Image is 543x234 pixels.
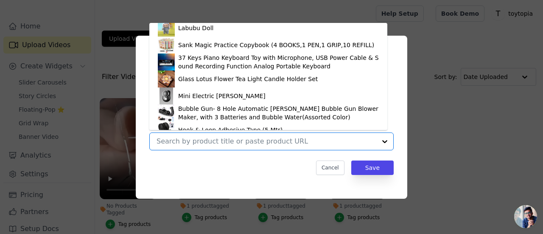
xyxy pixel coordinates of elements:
div: Bubble Gun- 8 Hole Automatic [PERSON_NAME] Bubble Gun Blower Maker, with 3 Batteries and Bubble W... [178,104,379,121]
input: Search by product title or paste product URL [157,137,376,145]
div: Mini Electric [PERSON_NAME] [178,92,266,100]
div: Glass Lotus Flower Tea Light Candle Holder Set [178,75,318,83]
img: product thumbnail [158,104,175,121]
button: Cancel [316,161,344,175]
div: Labubu Doll [178,24,213,32]
img: product thumbnail [158,70,175,87]
button: Save [351,161,394,175]
div: 37 Keys Piano Keyboard Toy with Microphone, USB Power Cable & Sound Recording Function Analog Por... [178,54,379,70]
div: Hook & Loop Adhesive Tape (5 Mtr) [178,126,283,134]
img: product thumbnail [158,87,175,104]
div: Sank Magic Practice Copybook (4 BOOKS,1 PEN,1 GRIP,10 REFILL) [178,41,374,49]
img: product thumbnail [158,37,175,54]
img: product thumbnail [158,121,175,138]
div: Open chat [514,205,537,228]
img: product thumbnail [158,54,175,70]
img: product thumbnail [158,20,175,37]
